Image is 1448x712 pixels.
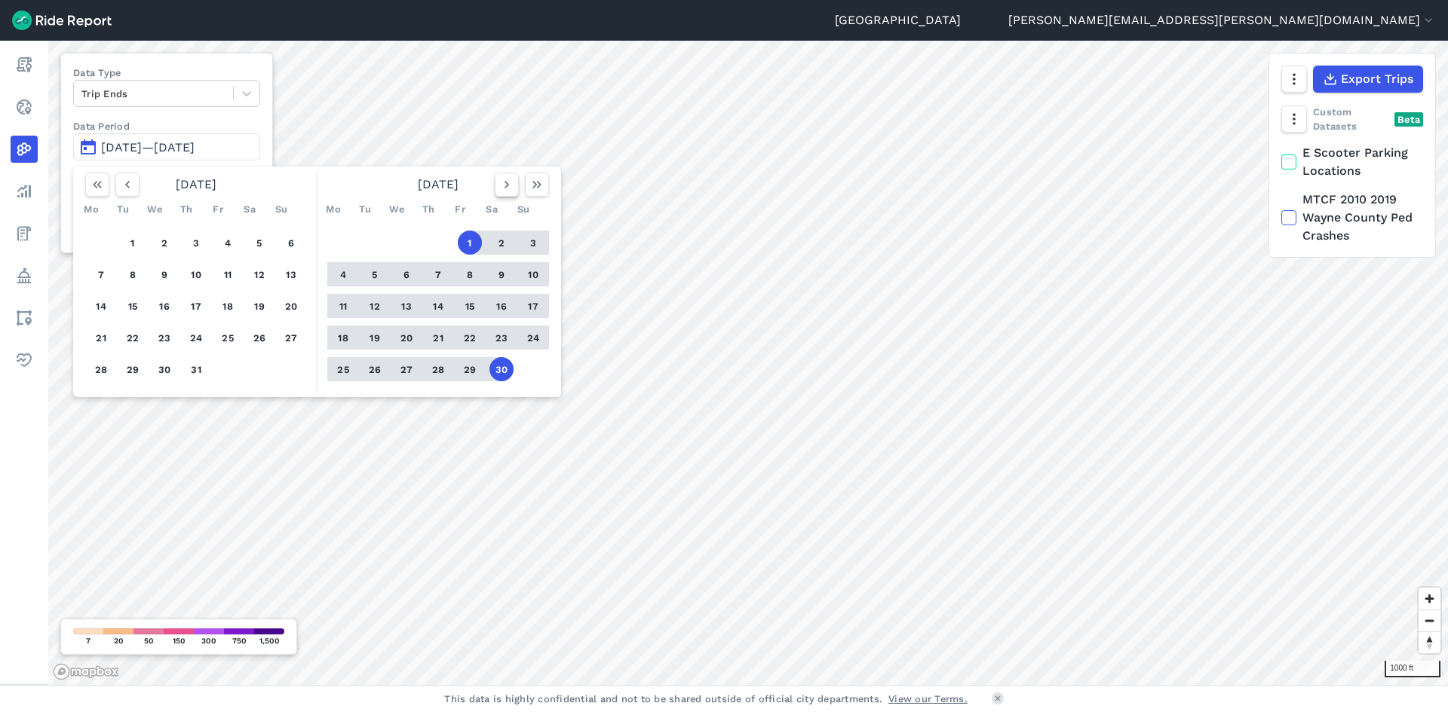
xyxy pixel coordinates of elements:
button: 4 [331,262,355,286]
button: 24 [184,325,208,350]
div: Beta [1394,112,1423,127]
div: Custom Datasets [1281,105,1423,133]
button: 25 [331,357,355,381]
div: Tu [353,197,377,221]
div: [DATE] [321,173,555,197]
button: 13 [279,262,303,286]
button: 18 [331,325,355,350]
div: Tu [111,197,135,221]
button: 12 [363,294,387,318]
button: 22 [458,325,482,350]
a: Health [11,347,38,374]
div: We [385,197,409,221]
button: 6 [279,231,303,255]
div: [DATE] [79,173,313,197]
button: 8 [121,262,145,286]
button: 27 [394,357,419,381]
button: 2 [489,231,514,255]
label: E Scooter Parking Locations [1281,144,1423,180]
button: 26 [247,325,271,350]
button: 31 [184,357,208,381]
button: [DATE]—[DATE] [73,133,260,160]
button: 3 [184,231,208,255]
button: 29 [121,357,145,381]
a: Realtime [11,93,38,121]
button: Zoom in [1419,588,1440,610]
button: 19 [247,294,271,318]
button: 4 [216,231,240,255]
a: Policy [11,262,38,289]
div: Su [269,197,293,221]
button: 21 [426,325,450,350]
button: 17 [184,294,208,318]
button: 6 [394,262,419,286]
button: 9 [489,262,514,286]
div: Fr [448,197,472,221]
div: Th [416,197,440,221]
button: Zoom out [1419,610,1440,631]
button: 20 [394,325,419,350]
a: Areas [11,304,38,332]
div: Su [511,197,535,221]
button: 22 [121,325,145,350]
a: Mapbox logo [53,663,119,680]
button: 24 [521,325,545,350]
button: 1 [121,231,145,255]
button: 10 [184,262,208,286]
button: 11 [216,262,240,286]
button: 15 [121,294,145,318]
button: 12 [247,262,271,286]
button: 14 [426,294,450,318]
button: 28 [89,357,113,381]
label: MTCF 2010 2019 Wayne County Ped Crashes [1281,191,1423,245]
a: View our Terms. [888,692,968,706]
label: Data Type [73,66,260,80]
button: 26 [363,357,387,381]
div: Sa [238,197,262,221]
button: 7 [89,262,113,286]
button: Reset bearing to north [1419,631,1440,653]
button: 25 [216,325,240,350]
button: 9 [152,262,176,286]
a: [GEOGRAPHIC_DATA] [835,11,961,29]
label: Data Period [73,119,260,133]
button: 18 [216,294,240,318]
button: 27 [279,325,303,350]
button: 21 [89,325,113,350]
button: 20 [279,294,303,318]
button: Export Trips [1313,66,1423,93]
button: 16 [152,294,176,318]
button: 23 [152,325,176,350]
div: 1000 ft [1385,661,1440,677]
a: Report [11,51,38,78]
div: We [143,197,167,221]
button: 2 [152,231,176,255]
button: 19 [363,325,387,350]
canvas: Map [48,41,1448,685]
button: 16 [489,294,514,318]
button: 14 [89,294,113,318]
button: 28 [426,357,450,381]
button: 8 [458,262,482,286]
a: Heatmaps [11,136,38,163]
div: Mo [321,197,345,221]
span: Export Trips [1341,70,1413,88]
button: 23 [489,325,514,350]
div: Fr [206,197,230,221]
button: 29 [458,357,482,381]
a: Fees [11,220,38,247]
button: [PERSON_NAME][EMAIL_ADDRESS][PERSON_NAME][DOMAIN_NAME] [1008,11,1436,29]
button: 17 [521,294,545,318]
button: 13 [394,294,419,318]
button: 15 [458,294,482,318]
button: 10 [521,262,545,286]
button: 5 [247,231,271,255]
img: Ride Report [12,11,112,30]
button: 5 [363,262,387,286]
a: Analyze [11,178,38,205]
button: 7 [426,262,450,286]
button: 11 [331,294,355,318]
div: Sa [480,197,504,221]
div: Mo [79,197,103,221]
span: [DATE]—[DATE] [101,140,195,154]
